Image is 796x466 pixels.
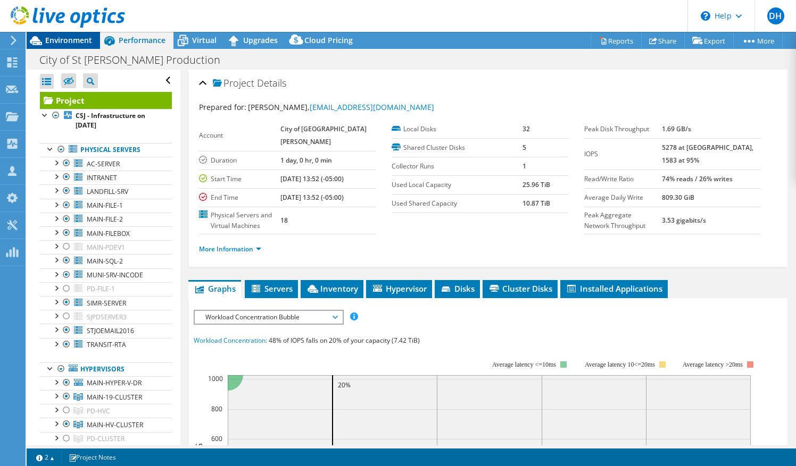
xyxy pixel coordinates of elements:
[40,268,172,282] a: MUNI-SRV-INCODE
[199,130,280,141] label: Account
[392,124,523,134] label: Local Disks
[40,157,172,171] a: AC-SERVER
[371,283,427,294] span: Hypervisor
[119,35,165,45] span: Performance
[488,283,552,294] span: Cluster Disks
[585,361,655,368] tspan: Average latency 10<=20ms
[211,434,222,443] text: 600
[662,174,733,183] b: 74% reads / 26% writes
[87,215,123,224] span: MAIN-FILE-2
[87,257,123,266] span: MAIN-SQL-2
[40,171,172,184] a: INTRANET
[76,111,145,130] b: CSJ - Infrastructure on [DATE]
[392,198,523,209] label: Used Shared Capacity
[40,362,172,376] a: Hypervisors
[733,32,783,49] a: More
[211,404,222,413] text: 800
[40,254,172,268] a: MAIN-SQL-2
[40,199,172,213] a: MAIN-FILE-1
[662,143,753,165] b: 5278 at [GEOGRAPHIC_DATA], 1583 at 95%
[87,312,127,321] span: SJPDSERVER3
[40,432,172,446] a: PD-CLUSTER
[40,338,172,352] a: TRANSIT-RTA
[199,210,280,231] label: Physical Servers and Virtual Machines
[40,296,172,310] a: SIMR-SERVER
[338,380,351,389] text: 20%
[584,149,662,159] label: IOPS
[192,35,217,45] span: Virtual
[662,193,694,202] b: 809.30 GiB
[591,32,642,49] a: Reports
[280,174,344,183] b: [DATE] 13:52 (-05:00)
[40,143,172,157] a: Physical Servers
[199,244,261,253] a: More Information
[199,192,280,203] label: End Time
[306,283,358,294] span: Inventory
[199,102,246,112] label: Prepared for:
[40,282,172,296] a: PD-FILE-1
[584,174,662,184] label: Read/Write Ratio
[523,199,550,208] b: 10.87 TiB
[87,187,128,196] span: LANDFILL-SRV
[40,92,172,109] a: Project
[492,361,556,368] tspan: Average latency <=10ms
[280,216,288,225] b: 18
[440,283,475,294] span: Disks
[87,243,125,252] span: MAIN-PDEV1
[304,35,353,45] span: Cloud Pricing
[199,155,280,166] label: Duration
[194,283,236,294] span: Graphs
[87,299,126,308] span: SIMR-SERVER
[40,226,172,240] a: MAIN-FILEBOX
[243,35,278,45] span: Upgrades
[87,420,143,429] span: MAIN-HV-CLUSTER
[662,124,691,133] b: 1.69 GB/s
[566,283,662,294] span: Installed Applications
[87,434,125,443] span: PD-CLUSTER
[40,376,172,390] a: MAIN-HYPER-V-DR
[87,284,115,293] span: PD-FILE-1
[248,102,434,112] span: [PERSON_NAME],
[40,324,172,337] a: STJOEMAIL2016
[40,390,172,404] a: MAIN-19-CLUSTER
[662,216,706,225] b: 3.53 gigabits/s
[40,184,172,198] a: LANDFILL-SRV
[523,162,526,171] b: 1
[87,229,130,238] span: MAIN-FILEBOX
[684,32,734,49] a: Export
[87,393,142,402] span: MAIN-19-CLUSTER
[87,173,117,182] span: INTRANET
[280,156,332,165] b: 1 day, 0 hr, 0 min
[40,310,172,324] a: SJPDSERVER3
[35,54,237,66] h1: City of St [PERSON_NAME] Production
[250,283,293,294] span: Servers
[40,418,172,431] a: MAIN-HV-CLUSTER
[392,180,523,190] label: Used Local Capacity
[523,143,526,152] b: 5
[87,270,143,279] span: MUNI-SRV-INCODE
[584,124,662,134] label: Peak Disk Throughput
[523,124,530,133] b: 32
[194,336,267,345] span: Workload Concentration:
[61,451,123,464] a: Project Notes
[40,213,172,226] a: MAIN-FILE-2
[310,102,434,112] a: [EMAIL_ADDRESS][DOMAIN_NAME]
[392,142,523,153] label: Shared Cluster Disks
[767,7,784,24] span: DH
[584,210,662,231] label: Peak Aggregate Network Throughput
[523,180,550,189] b: 25.96 TiB
[280,124,367,146] b: City of [GEOGRAPHIC_DATA][PERSON_NAME]
[213,78,254,89] span: Project
[701,11,710,21] svg: \n
[87,340,126,349] span: TRANSIT-RTA
[280,193,344,202] b: [DATE] 13:52 (-05:00)
[45,35,92,45] span: Environment
[641,32,685,49] a: Share
[269,336,420,345] span: 48% of IOPS falls on 20% of your capacity (7.42 TiB)
[208,374,223,383] text: 1000
[87,326,134,335] span: STJOEMAIL2016
[392,161,523,172] label: Collector Runs
[40,109,172,132] a: CSJ - Infrastructure on [DATE]
[29,451,62,464] a: 2
[87,159,120,168] span: AC-SERVER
